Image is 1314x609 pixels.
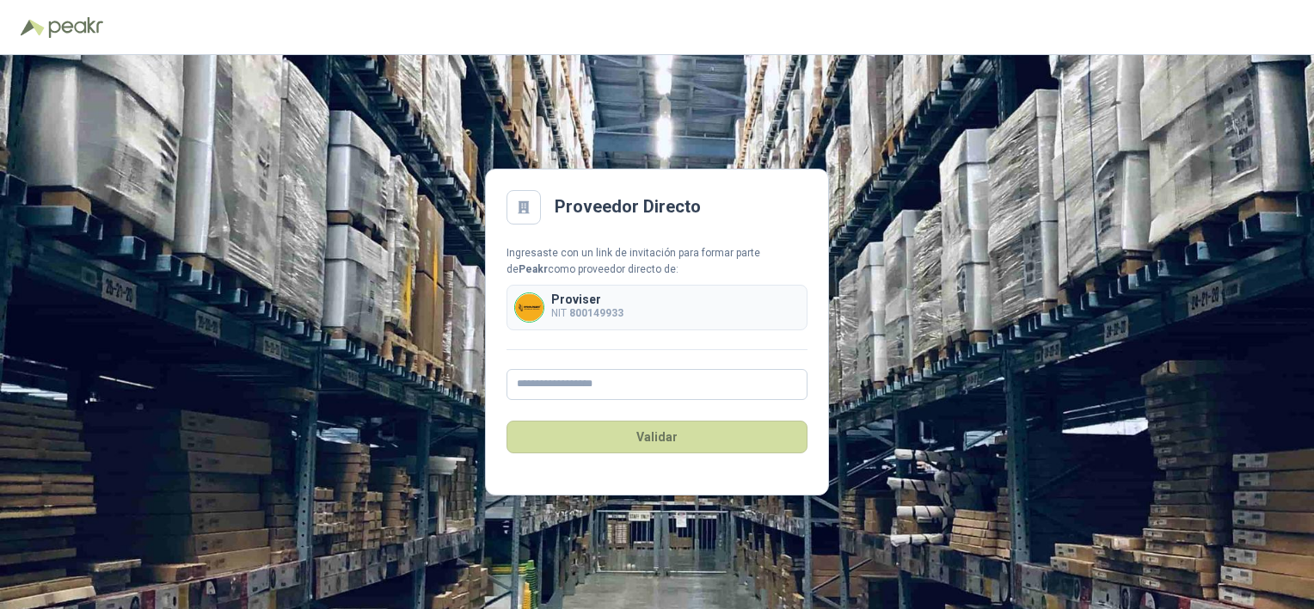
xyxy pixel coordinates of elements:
[569,307,623,319] b: 800149933
[507,245,807,278] div: Ingresaste con un link de invitación para formar parte de como proveedor directo de:
[48,17,103,38] img: Peakr
[551,305,623,322] p: NIT
[515,293,543,322] img: Company Logo
[507,421,807,453] button: Validar
[519,263,548,275] b: Peakr
[21,19,45,36] img: Logo
[555,194,701,220] h2: Proveedor Directo
[551,293,623,305] p: Proviser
